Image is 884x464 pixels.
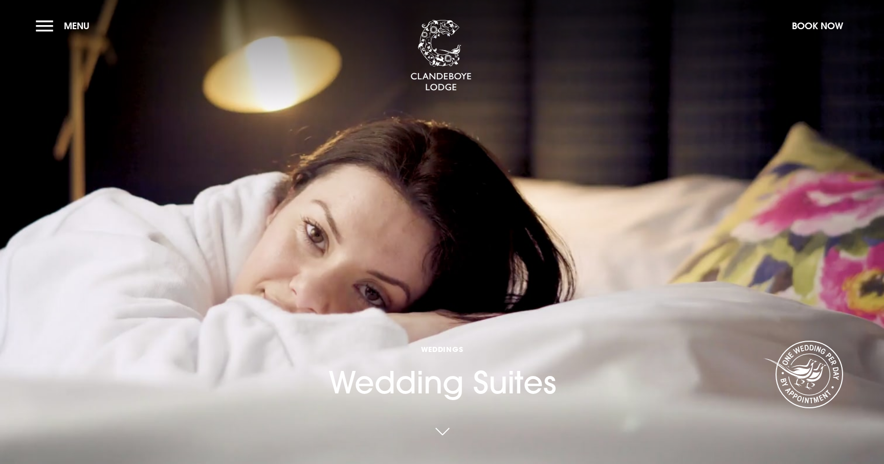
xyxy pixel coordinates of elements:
img: Clandeboye Lodge [410,20,472,92]
button: Book Now [787,15,848,37]
button: Menu [36,15,95,37]
span: Menu [64,20,90,32]
h1: Wedding Suites [328,344,556,401]
span: Weddings [328,344,556,354]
